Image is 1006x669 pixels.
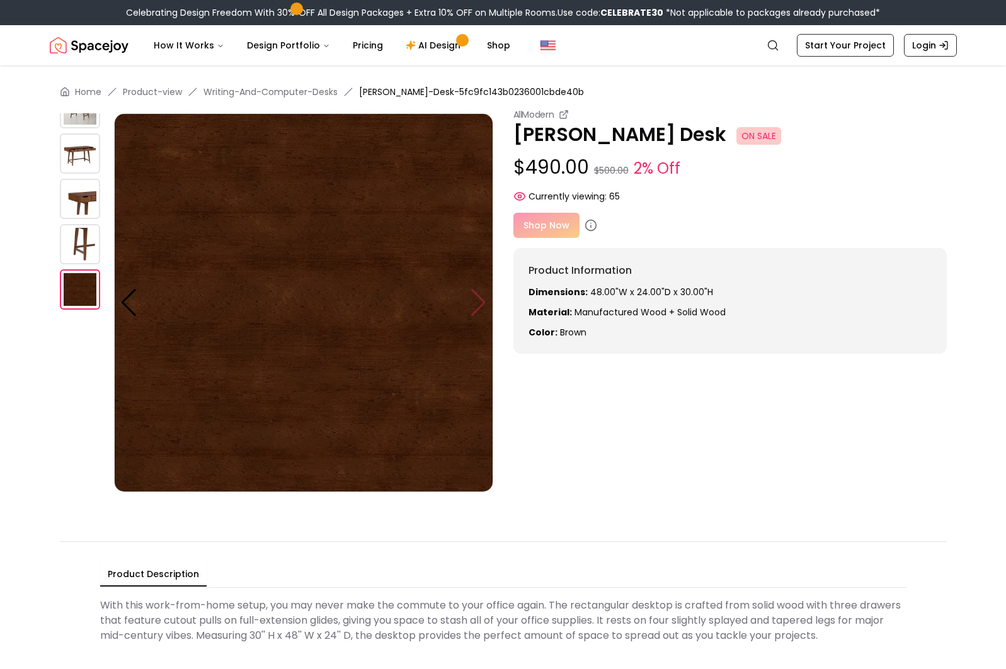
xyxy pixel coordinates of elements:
[50,33,129,58] img: Spacejoy Logo
[50,25,957,65] nav: Global
[529,306,572,318] strong: Material:
[540,38,556,53] img: United States
[797,34,894,57] a: Start Your Project
[100,563,207,587] button: Product Description
[144,33,234,58] button: How It Works
[203,86,338,98] a: Writing-And-Computer-Desks
[634,157,680,180] small: 2% Off
[513,123,947,146] p: [PERSON_NAME] Desk
[513,156,947,180] p: $490.00
[396,33,474,58] a: AI Design
[144,33,520,58] nav: Main
[123,86,182,98] a: Product-view
[50,33,129,58] a: Spacejoy
[60,269,100,310] img: https://storage.googleapis.com/spacejoy-main/assets/5fc9fc143b0236001cbde40b/product_5_m077a48e197
[560,326,586,339] span: brown
[114,113,493,492] img: https://storage.googleapis.com/spacejoy-main/assets/5fc9fc143b0236001cbde40b/product_5_m077a48e197
[904,34,957,57] a: Login
[60,224,100,264] img: https://storage.googleapis.com/spacejoy-main/assets/5fc9fc143b0236001cbde40b/product_4_4lbj3o74k04
[600,6,663,19] b: CELEBRATE30
[60,133,100,174] img: https://storage.googleapis.com/spacejoy-main/assets/5fc9fc143b0236001cbde40b/product_2_ll315h9cdp1h
[736,127,781,145] span: ON SALE
[359,86,584,98] span: [PERSON_NAME]-Desk-5fc9fc143b0236001cbde40b
[60,179,100,219] img: https://storage.googleapis.com/spacejoy-main/assets/5fc9fc143b0236001cbde40b/product_3_coddc7gc2b0h
[557,6,663,19] span: Use code:
[663,6,880,19] span: *Not applicable to packages already purchased*
[126,6,880,19] div: Celebrating Design Freedom With 30% OFF All Design Packages + Extra 10% OFF on Multiple Rooms.
[343,33,393,58] a: Pricing
[477,33,520,58] a: Shop
[529,326,557,339] strong: Color:
[529,190,607,203] span: Currently viewing:
[529,286,588,298] strong: Dimensions:
[594,164,629,177] small: $500.00
[100,593,906,648] div: With this work-from-home setup, you may never make the commute to your office again. The rectangu...
[75,86,101,98] a: Home
[574,306,726,318] span: Manufactured Wood + Solid Wood
[609,190,620,203] span: 65
[60,86,947,98] nav: breadcrumb
[237,33,340,58] button: Design Portfolio
[513,108,554,121] small: AllModern
[529,263,932,278] h6: Product Information
[529,286,932,298] p: 48.00"W x 24.00"D x 30.00"H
